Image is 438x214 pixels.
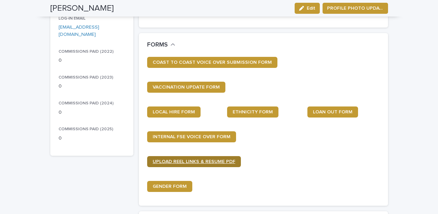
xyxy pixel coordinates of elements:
[59,50,114,54] span: COMMISSIONS PAID (2022)
[59,83,125,90] p: 0
[327,5,384,12] span: PROFILE PHOTO UPDATE
[59,75,113,80] span: COMMISSIONS PAID (2023)
[233,110,273,114] span: ETHNICITY FORM
[59,109,125,116] p: 0
[323,3,388,14] button: PROFILE PHOTO UPDATE
[59,25,99,37] a: [EMAIL_ADDRESS][DOMAIN_NAME]
[50,3,114,13] h2: [PERSON_NAME]
[153,85,220,90] span: VACCINATION UPDATE FORM
[59,57,125,64] p: 0
[307,106,358,118] a: LOAN OUT FORM
[227,106,278,118] a: ETHNICITY FORM
[147,106,201,118] a: LOCAL HIRE FORM
[295,3,320,14] button: Edit
[153,134,231,139] span: INTERNAL FSE VOICE OVER FORM
[59,17,85,21] span: LOG-IN EMAIL
[153,60,272,65] span: COAST TO COAST VOICE OVER SUBMISSION FORM
[147,131,236,142] a: INTERNAL FSE VOICE OVER FORM
[147,41,175,49] button: FORMS
[153,159,235,164] span: UPLOAD REEL LINKS & RESUME PDF
[153,184,187,189] span: GENDER FORM
[59,135,125,142] p: 0
[147,57,277,68] a: COAST TO COAST VOICE OVER SUBMISSION FORM
[147,156,241,167] a: UPLOAD REEL LINKS & RESUME PDF
[153,110,195,114] span: LOCAL HIRE FORM
[147,82,225,93] a: VACCINATION UPDATE FORM
[59,127,113,131] span: COMMISSIONS PAID (2025)
[307,6,315,11] span: Edit
[147,181,192,192] a: GENDER FORM
[147,41,168,49] h2: FORMS
[313,110,353,114] span: LOAN OUT FORM
[59,101,114,105] span: COMMISSIONS PAID (2024)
